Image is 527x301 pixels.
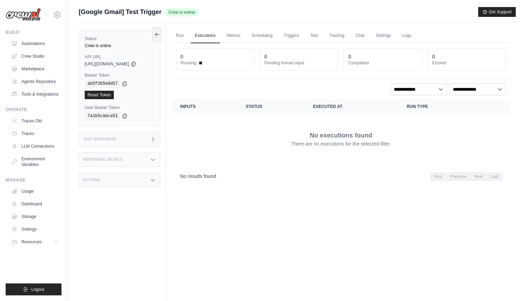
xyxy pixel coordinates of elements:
a: Usage [8,186,61,197]
th: Inputs [172,100,238,114]
span: Previous [447,173,470,180]
label: Bearer Token [85,72,154,78]
nav: Pagination [431,173,502,180]
a: Logs [398,28,416,43]
a: Settings [371,28,395,43]
code: ab5f365e9d57 [85,79,121,88]
button: Get Support [478,7,516,17]
th: Executed at [305,100,398,114]
div: 0 [432,53,435,60]
a: Training [325,28,349,43]
a: Scheduling [247,28,276,43]
a: Environment Variables [8,153,61,170]
div: 0 [181,53,183,60]
a: Agents Repository [8,76,61,87]
h3: Test Endpoints [83,137,116,141]
a: Crew Studio [8,51,61,62]
label: Status [85,36,154,41]
dt: Completed [348,60,417,66]
a: Triggers [280,28,304,43]
div: 0 [265,53,267,60]
div: Build [6,30,61,35]
a: Storage [8,211,61,222]
label: User Bearer Token [85,105,154,110]
iframe: Chat Widget [492,267,527,301]
dt: Errored [432,60,501,66]
h3: Actions [83,178,100,182]
a: Traces Old [8,115,61,127]
a: Tools & Integrations [8,89,61,100]
span: Logout [31,287,44,292]
label: API URL [85,54,154,60]
th: Status [238,100,305,114]
p: There are no executions for the selected filter. [291,140,391,147]
a: LLM Connections [8,141,61,152]
a: Automations [8,38,61,49]
span: [Google Gmail] Test Trigger [79,7,162,17]
p: No executions found [310,130,372,140]
section: Crew executions table [172,100,510,185]
p: No results found [180,173,216,180]
a: Metrics [223,28,245,43]
a: Chat [351,28,369,43]
span: Crew is online [166,8,198,16]
span: First [431,173,445,180]
a: Test [306,28,322,43]
button: Resources [8,236,61,248]
div: Crew is online [85,43,154,49]
div: Operate [6,107,61,113]
div: Manage [6,177,61,183]
code: 7a1b5cabca51 [85,112,121,120]
a: Traces [8,128,61,139]
a: Marketplace [8,63,61,75]
dt: Pending human input [265,60,334,66]
span: Last [487,173,502,180]
span: Running [181,60,196,66]
th: Run Type [398,100,476,114]
span: [URL][DOMAIN_NAME] [85,61,129,67]
div: 0 [348,53,351,60]
a: Dashboard [8,198,61,210]
a: Reset Token [85,91,114,99]
a: Run [172,28,188,43]
img: Logo [6,8,41,21]
h3: Additional Details [83,158,123,162]
a: Executions [191,28,220,43]
span: Resources [21,239,41,245]
span: Next [471,173,486,180]
a: Settings [8,224,61,235]
nav: Pagination [172,167,510,185]
button: Logout [6,283,61,295]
